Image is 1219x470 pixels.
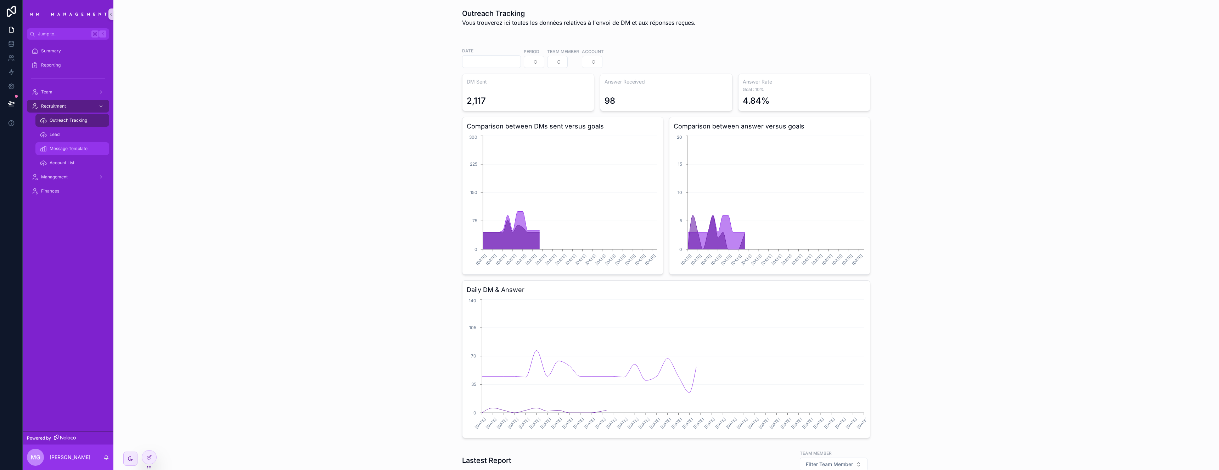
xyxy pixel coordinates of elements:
text: [DATE] [834,417,847,430]
div: 98 [605,95,615,107]
text: [DATE] [811,253,824,266]
text: [DATE] [690,253,703,266]
text: [DATE] [714,417,727,430]
label: Period [524,48,539,55]
label: Team Member [547,48,579,55]
text: [DATE] [801,253,813,266]
text: [DATE] [648,417,661,430]
h3: Comparison between DMs sent versus goals [467,121,659,131]
label: Team Member [800,450,832,456]
text: [DATE] [564,253,577,266]
span: Message Template [50,146,88,151]
text: [DATE] [539,417,552,430]
a: Reporting [27,59,109,71]
text: [DATE] [780,417,792,430]
a: Lead [35,128,109,141]
text: [DATE] [680,253,692,266]
tspan: 0 [474,247,477,252]
text: [DATE] [801,417,814,430]
text: [DATE] [496,417,509,430]
button: Select Button [524,56,544,68]
text: [DATE] [747,417,759,430]
div: chart [674,134,866,270]
text: [DATE] [780,253,793,266]
text: [DATE] [634,253,647,266]
h3: Comparison between answer versus goals [674,121,866,131]
button: Jump to...K [27,28,109,40]
text: [DATE] [583,417,596,430]
span: Team [41,89,52,95]
a: Account List [35,156,109,169]
a: Recruitment [27,100,109,113]
text: [DATE] [485,253,498,266]
text: [DATE] [614,253,627,266]
span: Summary [41,48,61,54]
text: [DATE] [637,417,650,430]
tspan: 20 [677,134,682,140]
h3: Answer Rate [743,78,866,85]
text: [DATE] [495,253,507,266]
text: [DATE] [561,417,574,430]
text: [DATE] [720,253,733,266]
text: [DATE] [730,253,743,266]
button: Select Button [582,56,602,68]
tspan: 150 [470,190,477,195]
text: [DATE] [518,417,530,430]
text: [DATE] [725,417,738,430]
span: Reporting [41,62,61,68]
span: Powered by [27,435,51,441]
text: [DATE] [505,253,517,266]
text: [DATE] [670,417,683,430]
label: Account [582,48,604,55]
text: [DATE] [507,417,519,430]
text: [DATE] [616,417,629,430]
tspan: 105 [469,325,476,330]
div: 2,117 [467,95,486,107]
text: [DATE] [594,253,607,266]
span: Outreach Tracking [50,117,87,123]
text: [DATE] [594,417,607,430]
text: [DATE] [572,417,585,430]
text: [DATE] [659,417,672,430]
label: date [462,47,473,54]
tspan: 75 [472,218,477,223]
text: [DATE] [535,253,547,266]
text: [DATE] [485,417,498,430]
text: [DATE] [760,253,773,266]
text: [DATE] [624,253,637,266]
span: Vous trouverez ici toutes les données relatives à l'envoi de DM et aux réponses reçues. [462,18,696,27]
text: [DATE] [681,417,694,430]
text: [DATE] [710,253,723,266]
text: [DATE] [856,417,869,430]
text: [DATE] [555,253,567,266]
text: [DATE] [758,417,770,430]
a: Team [27,86,109,98]
a: Powered by [23,431,113,445]
span: Finances [41,188,59,194]
span: Lead [50,132,60,137]
text: [DATE] [644,253,657,266]
div: scrollable content [23,40,113,207]
tspan: 5 [680,218,682,223]
text: [DATE] [831,253,843,266]
text: [DATE] [823,417,836,430]
text: [DATE] [769,417,781,430]
text: [DATE] [791,253,803,266]
text: [DATE] [750,253,763,266]
text: [DATE] [791,417,803,430]
h1: Lastest Report [462,455,511,465]
span: K [100,31,106,37]
tspan: 140 [469,298,476,303]
text: [DATE] [515,253,527,266]
tspan: 225 [470,161,477,167]
img: App logo [27,10,109,18]
text: [DATE] [692,417,705,430]
text: [DATE] [529,417,541,430]
tspan: 70 [471,353,476,359]
div: chart [467,134,659,270]
text: [DATE] [545,253,557,266]
div: 4.84% [743,95,770,107]
p: [PERSON_NAME] [50,454,90,461]
tspan: 10 [678,190,682,195]
text: [DATE] [605,417,618,430]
